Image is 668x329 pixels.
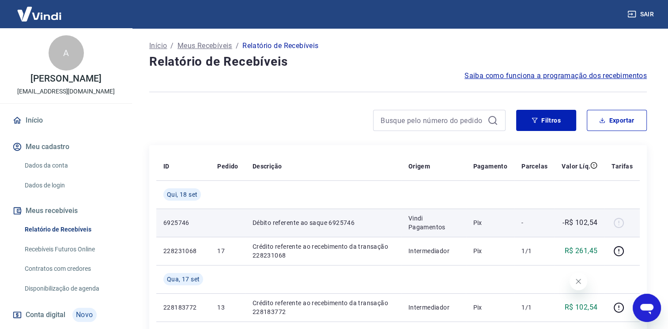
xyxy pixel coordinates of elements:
p: ID [163,162,170,171]
p: Pagamento [473,162,507,171]
span: Olá! Precisa de ajuda? [5,6,74,13]
a: Meus Recebíveis [177,41,232,51]
p: Descrição [253,162,282,171]
p: Débito referente ao saque 6925746 [253,218,394,227]
p: 17 [217,247,238,255]
a: Saiba como funciona a programação dos recebimentos [464,71,647,81]
p: Valor Líq. [562,162,590,171]
span: Conta digital [26,309,65,321]
a: Disponibilização de agenda [21,280,121,298]
p: Origem [408,162,430,171]
iframe: Botão para abrir a janela de mensagens [633,294,661,322]
div: A [49,35,84,71]
p: -R$ 102,54 [562,217,597,228]
a: Relatório de Recebíveis [21,221,121,239]
input: Busque pelo número do pedido [381,114,484,127]
p: Crédito referente ao recebimento da transação 228231068 [253,242,394,260]
p: 228183772 [163,303,203,312]
p: / [170,41,174,51]
p: [EMAIL_ADDRESS][DOMAIN_NAME] [17,87,115,96]
p: / [236,41,239,51]
span: Qua, 17 set [167,275,200,284]
button: Exportar [587,110,647,131]
p: R$ 102,54 [565,302,598,313]
p: Parcelas [521,162,547,171]
a: Dados da conta [21,157,121,175]
p: 6925746 [163,218,203,227]
p: R$ 261,45 [565,246,598,256]
button: Meus recebíveis [11,201,121,221]
a: Recebíveis Futuros Online [21,240,121,258]
span: Qui, 18 set [167,190,197,199]
button: Filtros [516,110,576,131]
p: Vindi Pagamentos [408,214,459,232]
p: 1/1 [521,303,547,312]
h4: Relatório de Recebíveis [149,53,647,71]
p: Pix [473,218,507,227]
p: Intermediador [408,303,459,312]
img: Vindi [11,0,68,27]
p: - [521,218,547,227]
p: Pix [473,247,507,255]
span: Novo [72,308,97,322]
a: Início [149,41,167,51]
button: Sair [626,6,657,22]
iframe: Fechar mensagem [570,273,587,290]
a: Início [11,111,121,130]
p: Tarifas [611,162,633,171]
p: 1/1 [521,247,547,255]
p: Intermediador [408,247,459,255]
p: Crédito referente ao recebimento da transação 228183772 [253,299,394,316]
button: Meu cadastro [11,137,121,157]
p: Pedido [217,162,238,171]
p: [PERSON_NAME] [30,74,101,83]
p: 228231068 [163,247,203,255]
a: Dados de login [21,176,121,194]
p: 13 [217,303,238,312]
a: Conta digitalNovo [11,304,121,325]
p: Pix [473,303,507,312]
p: Relatório de Recebíveis [242,41,318,51]
a: Contratos com credores [21,260,121,278]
